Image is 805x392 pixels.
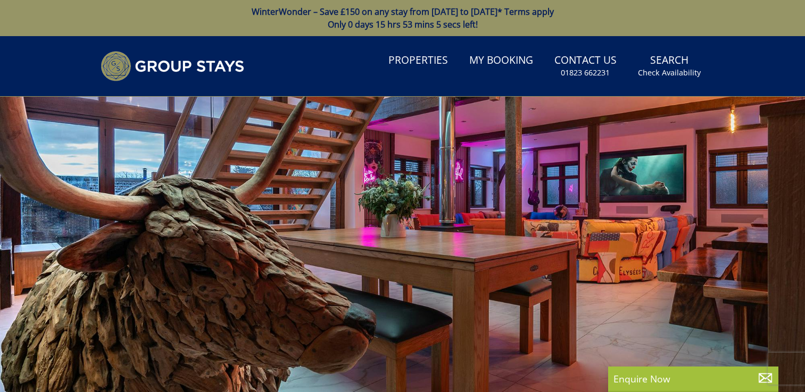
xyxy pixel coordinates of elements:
a: Contact Us01823 662231 [550,49,621,83]
span: Only 0 days 15 hrs 53 mins 5 secs left! [328,19,478,30]
img: Group Stays [101,51,244,81]
small: 01823 662231 [561,67,610,78]
small: Check Availability [638,67,701,78]
a: Properties [384,49,452,73]
a: SearchCheck Availability [634,49,705,83]
p: Enquire Now [613,372,773,386]
a: My Booking [465,49,537,73]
